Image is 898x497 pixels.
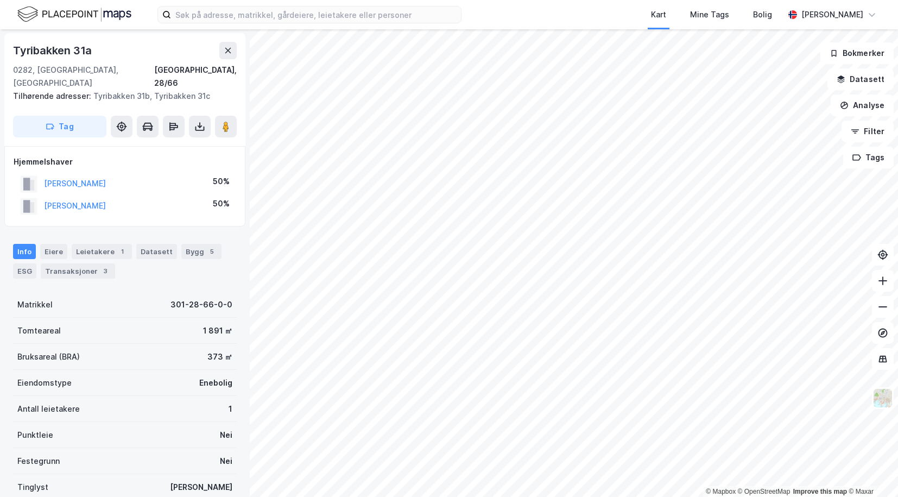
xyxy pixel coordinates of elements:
div: 1 [117,246,128,257]
img: Z [872,388,893,408]
div: [PERSON_NAME] [170,481,232,494]
div: Hjemmelshaver [14,155,236,168]
div: Bygg [181,244,222,259]
div: Eiere [40,244,67,259]
span: Tilhørende adresser: [13,91,93,100]
button: Filter [842,121,894,142]
div: Leietakere [72,244,132,259]
div: Tomteareal [17,324,61,337]
div: Tinglyst [17,481,48,494]
div: Punktleie [17,429,53,442]
div: 50% [213,197,230,210]
div: Tyribakken 31b, Tyribakken 31c [13,90,228,103]
div: Matrikkel [17,298,53,311]
button: Analyse [831,95,894,116]
div: Tyribakken 31a [13,42,94,59]
div: Transaksjoner [41,263,115,279]
input: Søk på adresse, matrikkel, gårdeiere, leietakere eller personer [171,7,461,23]
div: 301-28-66-0-0 [170,298,232,311]
div: 1 [229,402,232,416]
div: Bruksareal (BRA) [17,350,80,363]
div: [GEOGRAPHIC_DATA], 28/66 [154,64,237,90]
div: 50% [213,175,230,188]
div: Mine Tags [690,8,729,21]
div: 0282, [GEOGRAPHIC_DATA], [GEOGRAPHIC_DATA] [13,64,154,90]
div: 5 [206,246,217,257]
div: 373 ㎡ [207,350,232,363]
a: Improve this map [793,488,847,495]
iframe: Chat Widget [844,445,898,497]
div: Enebolig [199,376,232,389]
div: 3 [100,266,111,276]
a: Mapbox [706,488,736,495]
div: Nei [220,429,232,442]
div: ESG [13,263,36,279]
img: logo.f888ab2527a4732fd821a326f86c7f29.svg [17,5,131,24]
div: Bolig [753,8,772,21]
a: OpenStreetMap [738,488,791,495]
div: Kart [651,8,666,21]
button: Bokmerker [820,42,894,64]
div: Antall leietakere [17,402,80,416]
div: Nei [220,455,232,468]
div: 1 891 ㎡ [203,324,232,337]
div: [PERSON_NAME] [801,8,863,21]
button: Datasett [827,68,894,90]
div: Info [13,244,36,259]
div: Festegrunn [17,455,60,468]
div: Datasett [136,244,177,259]
button: Tags [843,147,894,168]
div: Eiendomstype [17,376,72,389]
button: Tag [13,116,106,137]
